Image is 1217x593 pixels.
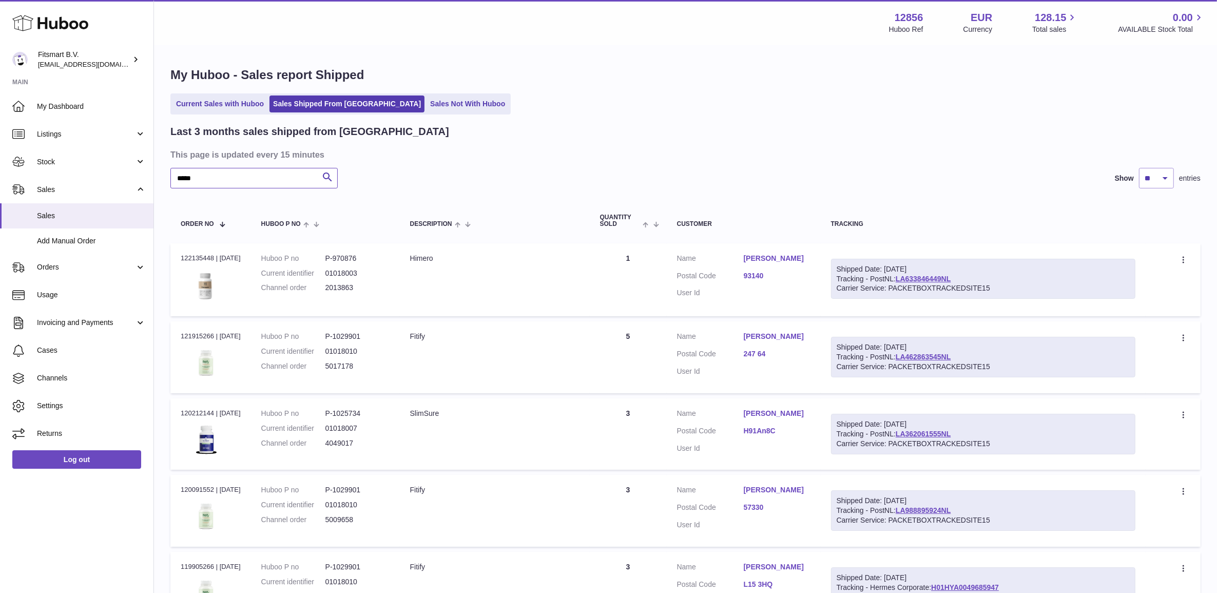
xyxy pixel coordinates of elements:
dd: 01018010 [325,347,390,356]
dd: 01018010 [325,500,390,510]
dt: Current identifier [261,577,325,587]
div: Shipped Date: [DATE] [837,264,1130,274]
div: Shipped Date: [DATE] [837,342,1130,352]
div: Carrier Service: PACKETBOXTRACKEDSITE15 [837,362,1130,372]
strong: 12856 [895,11,923,25]
dt: Postal Code [677,349,744,361]
dt: User Id [677,288,744,298]
span: Sales [37,211,146,221]
h2: Last 3 months sales shipped from [GEOGRAPHIC_DATA] [170,125,449,139]
dd: 4049017 [325,438,390,448]
dt: Huboo P no [261,562,325,572]
dt: Current identifier [261,269,325,278]
div: 120212144 | [DATE] [181,409,241,418]
img: 128561739542540.png [181,345,232,381]
dt: Current identifier [261,500,325,510]
a: 247 64 [744,349,810,359]
dd: P-970876 [325,254,390,263]
span: Order No [181,221,214,227]
img: internalAdmin-12856@internal.huboo.com [12,52,28,67]
div: Tracking - PostNL: [831,259,1135,299]
a: Log out [12,450,141,469]
dt: Postal Code [677,271,744,283]
a: 128.15 Total sales [1032,11,1078,34]
a: 57330 [744,503,810,512]
a: LA462863545NL [896,353,951,361]
span: 128.15 [1035,11,1066,25]
span: My Dashboard [37,102,146,111]
div: Tracking - PostNL: [831,490,1135,531]
a: 0.00 AVAILABLE Stock Total [1118,11,1205,34]
a: Sales Shipped From [GEOGRAPHIC_DATA] [269,95,424,112]
dt: User Id [677,367,744,376]
div: 119905266 | [DATE] [181,562,241,571]
dt: Name [677,562,744,575]
dt: Channel order [261,515,325,525]
span: Huboo P no [261,221,301,227]
span: Cases [37,346,146,355]
dd: P-1029901 [325,485,390,495]
td: 3 [590,398,667,470]
span: 0.00 [1173,11,1193,25]
span: Total sales [1032,25,1078,34]
h1: My Huboo - Sales report Shipped [170,67,1201,83]
a: 93140 [744,271,810,281]
div: Fitify [410,332,579,341]
a: L15 3HQ [744,580,810,589]
dd: 5009658 [325,515,390,525]
dd: 2013863 [325,283,390,293]
span: Stock [37,157,135,167]
a: [PERSON_NAME] [744,485,810,495]
span: Add Manual Order [37,236,146,246]
dd: 01018007 [325,424,390,433]
span: Description [410,221,452,227]
div: Fitsmart B.V. [38,50,130,69]
a: [PERSON_NAME] [744,409,810,418]
a: Current Sales with Huboo [172,95,267,112]
dt: Huboo P no [261,409,325,418]
img: 128561711358723.png [181,266,232,303]
div: Carrier Service: PACKETBOXTRACKEDSITE15 [837,515,1130,525]
a: [PERSON_NAME] [744,562,810,572]
dt: User Id [677,520,744,530]
div: 120091552 | [DATE] [181,485,241,494]
img: 128561738056625.png [181,422,232,457]
div: Customer [677,221,810,227]
dt: Huboo P no [261,332,325,341]
span: [EMAIL_ADDRESS][DOMAIN_NAME] [38,60,151,68]
span: Listings [37,129,135,139]
span: Invoicing and Payments [37,318,135,328]
div: Fitify [410,562,579,572]
dd: P-1025734 [325,409,390,418]
div: Shipped Date: [DATE] [837,496,1130,506]
a: H91An8C [744,426,810,436]
div: Shipped Date: [DATE] [837,419,1130,429]
td: 1 [590,243,667,317]
div: Carrier Service: PACKETBOXTRACKEDSITE15 [837,283,1130,293]
td: 3 [590,475,667,547]
dd: 5017178 [325,361,390,371]
dt: Name [677,485,744,498]
span: entries [1179,174,1201,183]
span: Usage [37,290,146,300]
dt: Name [677,409,744,421]
strong: EUR [971,11,992,25]
a: LA362061555NL [896,430,951,438]
dt: User Id [677,444,744,453]
dt: Postal Code [677,503,744,515]
dt: Name [677,254,744,266]
img: 128561739542540.png [181,498,232,534]
div: Carrier Service: PACKETBOXTRACKEDSITE15 [837,439,1130,449]
a: LA633846449NL [896,275,951,283]
div: Shipped Date: [DATE] [837,573,1130,583]
dd: 01018003 [325,269,390,278]
dt: Channel order [261,283,325,293]
div: Currency [963,25,993,34]
dt: Huboo P no [261,485,325,495]
div: Tracking - PostNL: [831,414,1135,454]
dd: P-1029901 [325,332,390,341]
a: [PERSON_NAME] [744,332,810,341]
dd: P-1029901 [325,562,390,572]
td: 5 [590,321,667,393]
div: 122135448 | [DATE] [181,254,241,263]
